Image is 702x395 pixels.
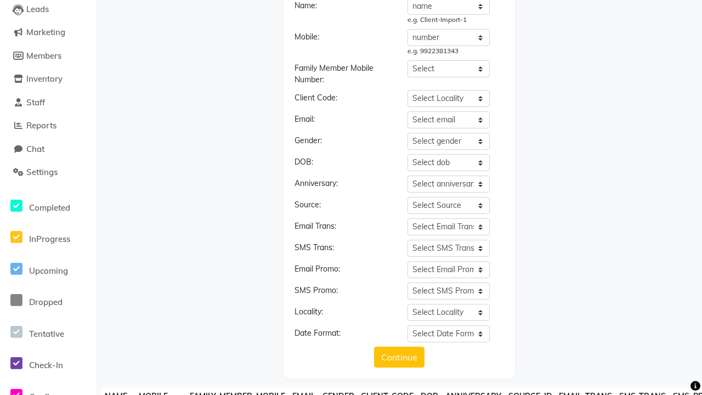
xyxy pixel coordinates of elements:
span: Chat [26,144,44,154]
span: Dropped [29,297,63,307]
div: e.g. Client-Import-1 [407,15,490,25]
span: Upcoming [29,266,68,276]
div: Anniversary: [286,178,399,193]
div: Date Format: [286,328,399,342]
div: e.g. 9922381343 [407,46,490,56]
span: Marketing [26,27,65,37]
a: Reports [3,120,93,132]
span: Check-In [29,360,63,370]
div: Client Code: [286,92,399,107]
div: Locality: [286,306,399,321]
span: Reports [26,120,56,131]
button: Continue [374,347,424,368]
span: Completed [29,202,70,213]
div: SMS Promo: [286,285,399,300]
span: Inventory [26,74,63,84]
div: Email Trans: [286,221,399,235]
a: Marketing [3,26,93,39]
div: Family Member Mobile Number: [286,63,399,86]
span: Members [26,50,61,61]
div: Gender: [286,135,399,150]
a: Inventory [3,73,93,86]
span: Staff [26,97,45,108]
span: Settings [26,167,58,177]
div: SMS Trans: [286,242,399,257]
a: Members [3,50,93,63]
span: InProgress [29,234,70,244]
div: Mobile: [286,31,399,56]
span: Tentative [29,329,64,339]
a: Chat [3,143,93,156]
a: Staff [3,97,93,109]
div: Email Promo: [286,263,399,278]
div: DOB: [286,156,399,171]
a: Settings [3,166,93,179]
a: Leads [3,3,93,16]
div: Source: [286,199,399,214]
div: Email: [286,114,399,128]
span: Leads [26,4,49,14]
